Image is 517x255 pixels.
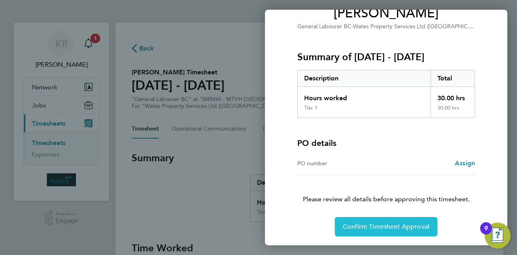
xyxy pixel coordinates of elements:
button: Confirm Timesheet Approval [335,217,437,236]
h3: Summary of [DATE] - [DATE] [297,51,475,63]
span: [PERSON_NAME] [297,5,475,21]
div: 9 [484,228,488,239]
div: Hours worked [298,87,431,105]
button: Open Resource Center, 9 new notifications [485,223,511,249]
span: Wates Property Services Ltd ([GEOGRAPHIC_DATA]) [353,22,488,30]
div: Total [431,70,475,86]
span: Confirm Timesheet Approval [343,223,429,231]
h4: PO details [297,137,336,149]
div: 30.00 hrs [431,87,475,105]
span: · [351,23,353,30]
p: Please review all details before approving this timesheet. [288,175,485,204]
div: PO number [297,158,386,168]
a: Assign [455,158,475,168]
div: 30.00 hrs [431,105,475,118]
div: Description [298,70,431,86]
div: Summary of 20 - 26 Sep 2025 [297,70,475,118]
div: Tier 1 [304,105,317,111]
span: Assign [455,159,475,167]
span: General Labourer BC [297,23,351,30]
